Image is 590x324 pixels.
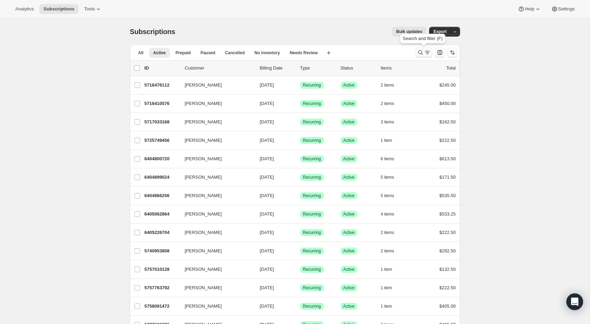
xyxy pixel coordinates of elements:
[185,266,222,273] span: [PERSON_NAME]
[260,211,274,217] span: [DATE]
[290,50,318,56] span: Needs Review
[416,48,432,57] button: Search and filter results
[145,174,179,181] p: 6404899024
[130,28,175,35] span: Subscriptions
[254,50,280,56] span: No inventory
[392,27,426,37] button: Bulk updates
[381,248,394,254] span: 2 items
[440,211,456,217] span: $533.25
[145,265,456,274] div: 5757010128[PERSON_NAME][DATE]SuccessRecurringSuccessActive1 item$132.50
[303,211,321,217] span: Recurring
[11,4,38,14] button: Analytics
[341,65,375,72] p: Status
[303,138,321,143] span: Recurring
[435,48,445,57] button: Customize table column order and visibility
[381,230,394,235] span: 2 items
[303,175,321,180] span: Recurring
[145,136,456,145] div: 5725749456[PERSON_NAME][DATE]SuccessRecurringSuccessActive1 item$222.50
[181,190,250,201] button: [PERSON_NAME]
[260,175,274,180] span: [DATE]
[558,6,575,12] span: Settings
[145,82,179,89] p: 5716476112
[260,303,274,309] span: [DATE]
[440,175,456,180] span: $171.50
[185,229,222,236] span: [PERSON_NAME]
[181,98,250,109] button: [PERSON_NAME]
[440,193,456,198] span: $535.50
[185,65,254,72] p: Customer
[343,267,355,272] span: Active
[381,82,394,88] span: 2 items
[260,248,274,253] span: [DATE]
[440,82,456,88] span: $245.00
[181,153,250,164] button: [PERSON_NAME]
[440,156,456,161] span: $613.50
[181,116,250,128] button: [PERSON_NAME]
[181,264,250,275] button: [PERSON_NAME]
[181,172,250,183] button: [PERSON_NAME]
[303,82,321,88] span: Recurring
[381,265,400,274] button: 1 item
[181,135,250,146] button: [PERSON_NAME]
[185,82,222,89] span: [PERSON_NAME]
[260,138,274,143] span: [DATE]
[440,248,456,253] span: $292.50
[440,138,456,143] span: $222.50
[381,209,402,219] button: 4 items
[343,211,355,217] span: Active
[260,65,295,72] p: Billing Date
[343,175,355,180] span: Active
[145,155,179,162] p: 6404800720
[343,82,355,88] span: Active
[440,101,456,106] span: $450.00
[303,285,321,291] span: Recurring
[381,154,402,164] button: 6 items
[381,101,394,106] span: 2 items
[145,266,179,273] p: 5757010128
[260,230,274,235] span: [DATE]
[343,248,355,254] span: Active
[343,230,355,235] span: Active
[181,209,250,220] button: [PERSON_NAME]
[185,155,222,162] span: [PERSON_NAME]
[343,193,355,199] span: Active
[381,119,394,125] span: 3 items
[185,174,222,181] span: [PERSON_NAME]
[145,211,179,218] p: 6405062864
[145,172,456,182] div: 6404899024[PERSON_NAME][DATE]SuccessRecurringSuccessActive5 items$171.50
[185,100,222,107] span: [PERSON_NAME]
[260,119,274,124] span: [DATE]
[145,283,456,293] div: 5757763792[PERSON_NAME][DATE]SuccessRecurringSuccessActive1 item$222.50
[200,50,215,56] span: Paused
[381,267,392,272] span: 1 item
[80,4,106,14] button: Tools
[185,137,222,144] span: [PERSON_NAME]
[381,136,400,145] button: 1 item
[260,267,274,272] span: [DATE]
[225,50,245,56] span: Cancelled
[381,172,402,182] button: 5 items
[323,48,334,58] button: Create new view
[525,6,534,12] span: Help
[381,211,394,217] span: 4 items
[145,65,179,72] p: ID
[145,137,179,144] p: 5725749456
[440,285,456,290] span: $222.50
[185,303,222,310] span: [PERSON_NAME]
[343,285,355,291] span: Active
[446,65,456,72] p: Total
[303,156,321,162] span: Recurring
[181,301,250,312] button: [PERSON_NAME]
[381,193,394,199] span: 5 items
[343,138,355,143] span: Active
[303,119,321,125] span: Recurring
[181,282,250,293] button: [PERSON_NAME]
[181,245,250,257] button: [PERSON_NAME]
[343,119,355,125] span: Active
[145,246,456,256] div: 5740953808[PERSON_NAME][DATE]SuccessRecurringSuccessActive2 items$292.50
[260,156,274,161] span: [DATE]
[43,6,74,12] span: Subscriptions
[175,50,191,56] span: Prepaid
[145,117,456,127] div: 5717033168[PERSON_NAME][DATE]SuccessRecurringSuccessActive3 items$162.50
[429,27,451,37] button: Export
